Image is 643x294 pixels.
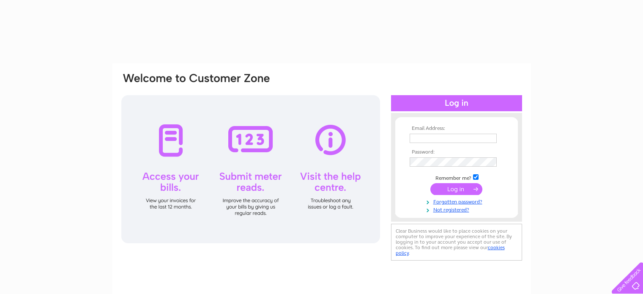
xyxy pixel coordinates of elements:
th: Password: [408,149,506,155]
div: Clear Business would like to place cookies on your computer to improve your experience of the sit... [391,224,522,261]
input: Submit [430,183,482,195]
td: Remember me? [408,173,506,181]
a: Forgotten password? [410,197,506,205]
th: Email Address: [408,126,506,132]
a: cookies policy [396,245,505,256]
a: Not registered? [410,205,506,213]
